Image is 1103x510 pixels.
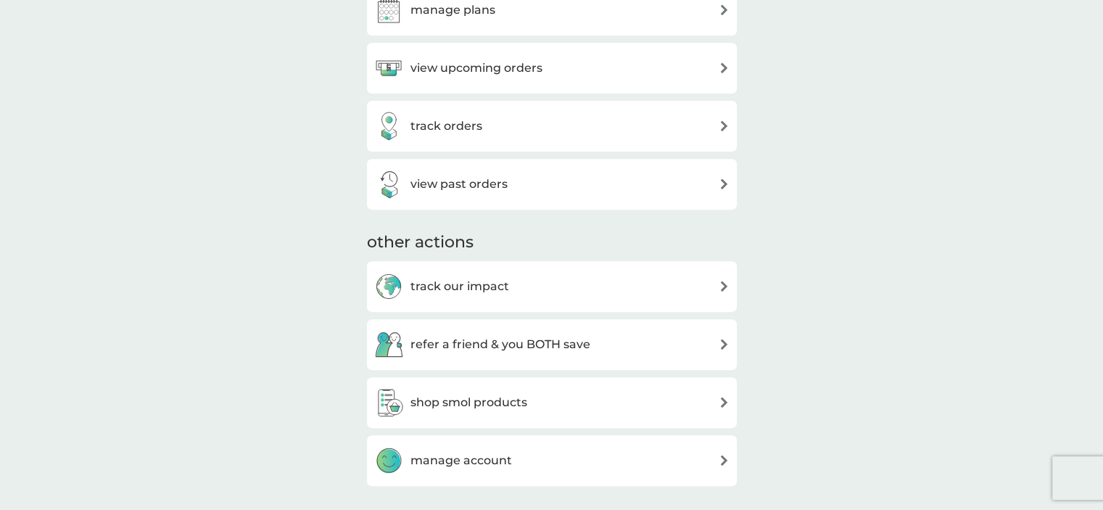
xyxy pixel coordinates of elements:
[410,335,590,354] h3: refer a friend & you BOTH save
[410,175,508,194] h3: view past orders
[719,4,730,15] img: arrow right
[410,1,495,20] h3: manage plans
[410,59,542,78] h3: view upcoming orders
[719,397,730,408] img: arrow right
[410,117,482,136] h3: track orders
[719,62,730,73] img: arrow right
[410,393,527,412] h3: shop smol products
[410,451,512,470] h3: manage account
[719,120,730,131] img: arrow right
[719,455,730,466] img: arrow right
[410,277,509,296] h3: track our impact
[719,178,730,189] img: arrow right
[367,231,474,254] h3: other actions
[719,281,730,292] img: arrow right
[719,339,730,350] img: arrow right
